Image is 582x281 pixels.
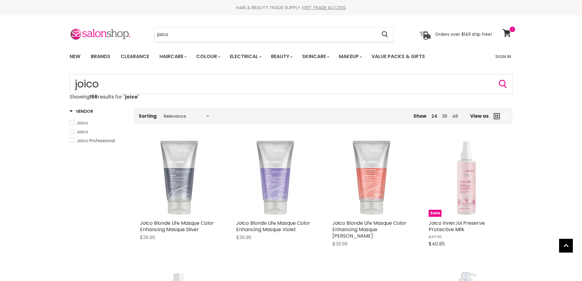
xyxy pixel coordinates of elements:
[155,50,190,63] a: Haircare
[77,120,88,126] span: Joico
[429,240,445,247] span: $40.95
[77,129,88,135] span: Joico
[377,28,393,42] button: Search
[154,28,377,42] input: Search
[70,137,126,144] a: Joico Professional
[452,113,458,119] a: 48
[431,113,437,119] a: 24
[551,252,576,275] iframe: Gorgias live chat messenger
[429,210,441,217] span: Sale
[367,50,430,63] a: Value Packs & Gifts
[70,108,93,114] h3: Vendor
[86,50,115,63] a: Brands
[140,139,218,217] img: Joico Blonde Life Masque Color Enhancing Masque Silver
[429,220,485,233] a: Joico InnerJoi Preserve Protective Milk
[332,139,410,217] img: Joico Blonde Life Masque Color Enhancing Masque Rose Champagne
[70,120,126,126] a: Joico
[332,220,406,239] a: Joico Blonde Life Masque Color Enhancing Masque [PERSON_NAME]
[62,5,520,11] div: HAIR & BEAUTY TRADE SUPPLY |
[298,50,333,63] a: Skincare
[332,240,348,247] span: $39.96
[225,50,265,63] a: Electrical
[192,50,224,63] a: Colour
[90,93,98,100] strong: 156
[429,139,507,217] img: Joico InnerJoi Preserve Protective Milk
[65,48,461,65] ul: Main menu
[125,93,138,100] strong: joico
[77,138,115,144] span: Joico Professional
[70,74,513,94] input: Search
[429,234,442,240] span: $47.95
[442,113,447,119] a: 36
[70,94,513,100] p: Showing results for " "
[236,234,251,241] span: $39.96
[435,31,492,37] p: Orders over $149 ship free!
[70,74,513,94] form: Product
[413,113,426,119] span: Show
[470,113,489,119] span: View as
[236,139,314,217] img: Joico Blonde Life Masque Color Enhancing Masque Violet
[303,4,346,11] a: GET TRADE ACCESS
[498,79,508,89] button: Search
[62,48,520,65] nav: Main
[70,128,126,135] a: Joico
[65,50,85,63] a: New
[266,50,296,63] a: Beauty
[140,234,155,241] span: $39.96
[139,113,157,119] label: Sorting
[154,27,393,42] form: Product
[492,50,515,63] a: Sign In
[236,220,310,233] a: Joico Blonde Life Masque Color Enhancing Masque Violet
[116,50,154,63] a: Clearance
[429,139,507,217] a: Joico InnerJoi Preserve Protective MilkSale
[140,220,214,233] a: Joico Blonde Life Masque Color Enhancing Masque Silver
[334,50,366,63] a: Makeup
